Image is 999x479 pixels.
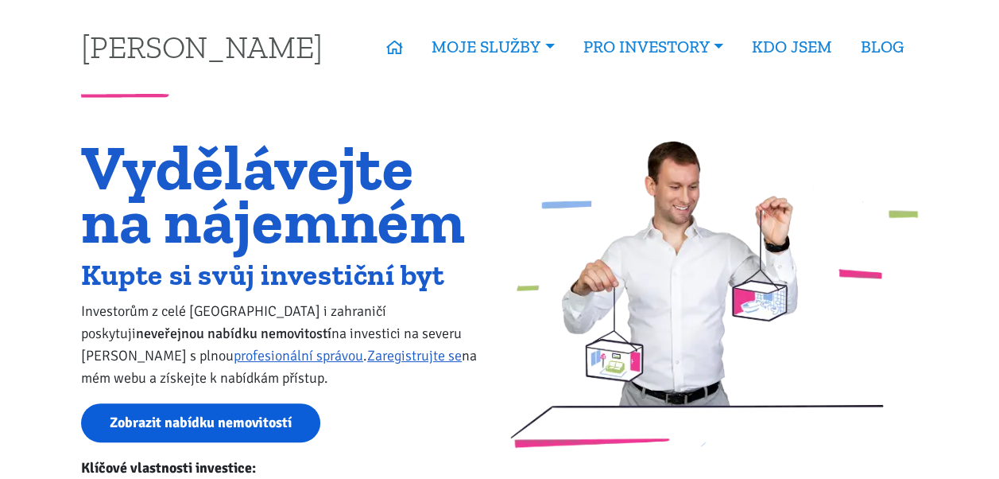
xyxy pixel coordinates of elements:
[136,325,331,342] strong: neveřejnou nabídku nemovitostí
[569,29,738,65] a: PRO INVESTORY
[81,457,489,479] p: Klíčové vlastnosti investice:
[81,31,323,62] a: [PERSON_NAME]
[81,141,489,247] h1: Vydělávejte na nájemném
[417,29,568,65] a: MOJE SLUŽBY
[81,300,489,389] p: Investorům z celé [GEOGRAPHIC_DATA] i zahraničí poskytuji na investici na severu [PERSON_NAME] s ...
[81,262,489,288] h2: Kupte si svůj investiční byt
[81,403,320,442] a: Zobrazit nabídku nemovitostí
[234,347,363,364] a: profesionální správou
[738,29,846,65] a: KDO JSEM
[846,29,918,65] a: BLOG
[367,347,462,364] a: Zaregistrujte se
